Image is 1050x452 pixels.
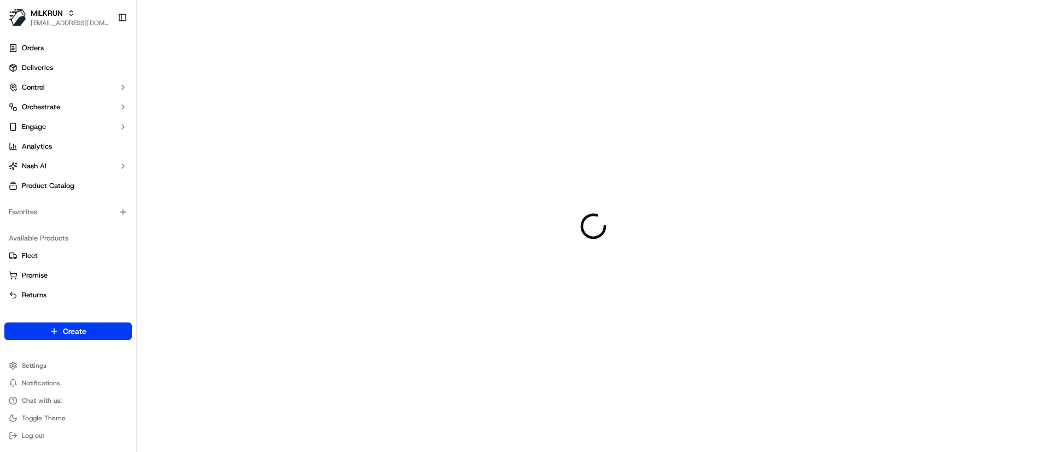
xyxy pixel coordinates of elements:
a: Deliveries [4,59,132,77]
button: Control [4,79,132,96]
button: Chat with us! [4,393,132,408]
span: Control [22,83,45,92]
span: Orchestrate [22,102,60,112]
div: Favorites [4,203,132,221]
a: Orders [4,39,132,57]
span: Product Catalog [22,181,74,191]
div: Available Products [4,230,132,247]
span: Create [63,326,86,337]
button: Create [4,322,132,340]
span: Notifications [22,379,60,388]
span: Log out [22,431,44,440]
button: Settings [4,358,132,373]
span: Fleet [22,251,38,261]
span: Chat with us! [22,396,62,405]
a: Returns [9,290,127,300]
a: Analytics [4,138,132,155]
span: Engage [22,122,46,132]
button: MILKRUN [31,8,63,19]
button: Orchestrate [4,98,132,116]
button: [EMAIL_ADDRESS][DOMAIN_NAME] [31,19,109,27]
button: Nash AI [4,157,132,175]
a: Fleet [9,251,127,261]
span: Returns [22,290,46,300]
span: Analytics [22,142,52,151]
button: Notifications [4,375,132,391]
button: Promise [4,267,132,284]
button: Toggle Theme [4,410,132,426]
a: Product Catalog [4,177,132,195]
button: Engage [4,118,132,136]
img: MILKRUN [9,9,26,26]
span: Nash AI [22,161,46,171]
a: Promise [9,271,127,280]
span: Toggle Theme [22,414,66,422]
button: MILKRUNMILKRUN[EMAIL_ADDRESS][DOMAIN_NAME] [4,4,113,31]
span: Settings [22,361,46,370]
span: Orders [22,43,44,53]
button: Log out [4,428,132,443]
button: Returns [4,286,132,304]
button: Fleet [4,247,132,265]
span: Deliveries [22,63,53,73]
span: Promise [22,271,48,280]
